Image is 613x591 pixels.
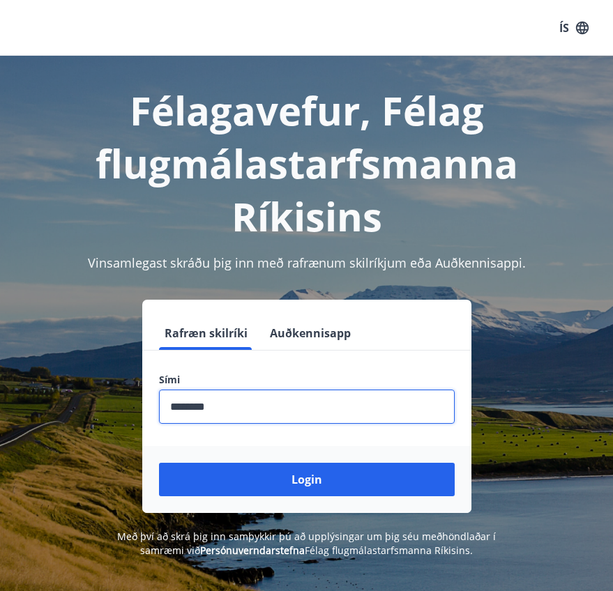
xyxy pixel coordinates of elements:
[17,84,596,243] h1: Félagavefur, Félag flugmálastarfsmanna Ríkisins
[159,373,455,387] label: Sími
[88,254,526,271] span: Vinsamlegast skráðu þig inn með rafrænum skilríkjum eða Auðkennisappi.
[117,530,496,557] span: Með því að skrá þig inn samþykkir þú að upplýsingar um þig séu meðhöndlaðar í samræmi við Félag f...
[159,463,455,496] button: Login
[552,15,596,40] button: ÍS
[159,316,253,350] button: Rafræn skilríki
[200,544,305,557] a: Persónuverndarstefna
[264,316,356,350] button: Auðkennisapp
